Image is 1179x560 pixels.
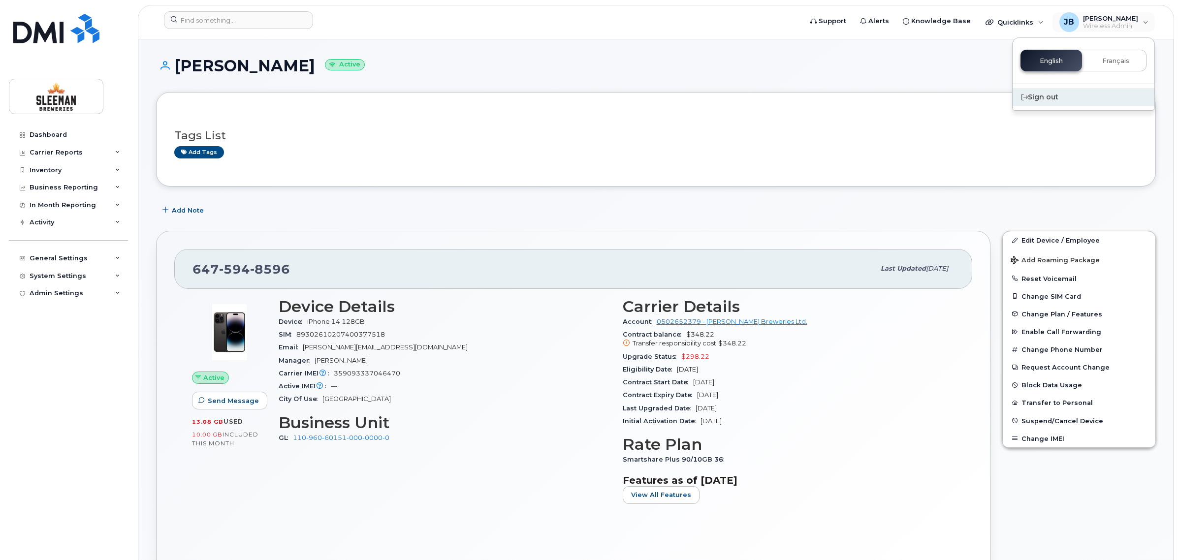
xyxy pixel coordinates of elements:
[200,303,259,362] img: image20231002-3703462-njx0qo.jpeg
[1003,376,1155,394] button: Block Data Usage
[1003,249,1155,270] button: Add Roaming Package
[156,201,212,219] button: Add Note
[279,331,296,338] span: SIM
[172,206,204,215] span: Add Note
[1021,417,1103,424] span: Suspend/Cancel Device
[623,331,686,338] span: Contract balance
[192,418,223,425] span: 13.08 GB
[331,382,337,390] span: —
[279,382,331,390] span: Active IMEI
[1003,231,1155,249] a: Edit Device / Employee
[315,357,368,364] span: [PERSON_NAME]
[623,404,696,412] span: Last Upgraded Date
[174,129,1138,142] h3: Tags List
[279,414,611,432] h3: Business Unit
[334,370,400,377] span: 359093337046470
[219,262,250,277] span: 594
[1021,328,1101,336] span: Enable Call Forwarding
[296,331,385,338] span: 89302610207400377518
[623,486,700,504] button: View All Features
[303,343,468,351] span: [PERSON_NAME][EMAIL_ADDRESS][DOMAIN_NAME]
[926,265,948,272] span: [DATE]
[1003,358,1155,376] button: Request Account Change
[623,378,693,386] span: Contract Start Date
[631,490,691,499] span: View All Features
[279,434,293,441] span: GL
[192,392,267,409] button: Send Message
[223,418,243,425] span: used
[677,366,698,373] span: [DATE]
[208,396,259,405] span: Send Message
[696,404,717,412] span: [DATE]
[279,343,303,351] span: Email
[1003,430,1155,447] button: Change IMEI
[279,395,322,403] span: City Of Use
[623,474,955,486] h3: Features as of [DATE]
[623,436,955,453] h3: Rate Plan
[623,456,729,463] span: Smartshare Plus 90/10GB 36
[1003,305,1155,323] button: Change Plan / Features
[1003,270,1155,287] button: Reset Voicemail
[623,391,697,399] span: Contract Expiry Date
[293,434,389,441] a: 110-960-60151-000-0000-0
[693,378,714,386] span: [DATE]
[156,57,1156,74] h1: [PERSON_NAME]
[623,366,677,373] span: Eligibility Date
[192,262,290,277] span: 647
[623,318,657,325] span: Account
[322,395,391,403] span: [GEOGRAPHIC_DATA]
[681,353,709,360] span: $298.22
[623,353,681,360] span: Upgrade Status
[203,373,224,382] span: Active
[1003,323,1155,341] button: Enable Call Forwarding
[250,262,290,277] span: 8596
[1003,412,1155,430] button: Suspend/Cancel Device
[279,357,315,364] span: Manager
[1013,88,1154,106] div: Sign out
[192,431,223,438] span: 10.00 GB
[325,59,365,70] small: Active
[1011,256,1100,266] span: Add Roaming Package
[623,298,955,315] h3: Carrier Details
[701,417,722,425] span: [DATE]
[1003,287,1155,305] button: Change SIM Card
[881,265,926,272] span: Last updated
[1021,310,1102,317] span: Change Plan / Features
[192,431,258,447] span: included this month
[307,318,365,325] span: iPhone 14 128GB
[623,417,701,425] span: Initial Activation Date
[174,146,224,158] a: Add tags
[279,318,307,325] span: Device
[633,340,716,347] span: Transfer responsibility cost
[623,331,955,348] span: $348.22
[1003,341,1155,358] button: Change Phone Number
[1003,394,1155,411] button: Transfer to Personal
[279,298,611,315] h3: Device Details
[1102,57,1129,65] span: Français
[657,318,807,325] a: 0502652379 - [PERSON_NAME] Breweries Ltd.
[718,340,746,347] span: $348.22
[697,391,718,399] span: [DATE]
[279,370,334,377] span: Carrier IMEI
